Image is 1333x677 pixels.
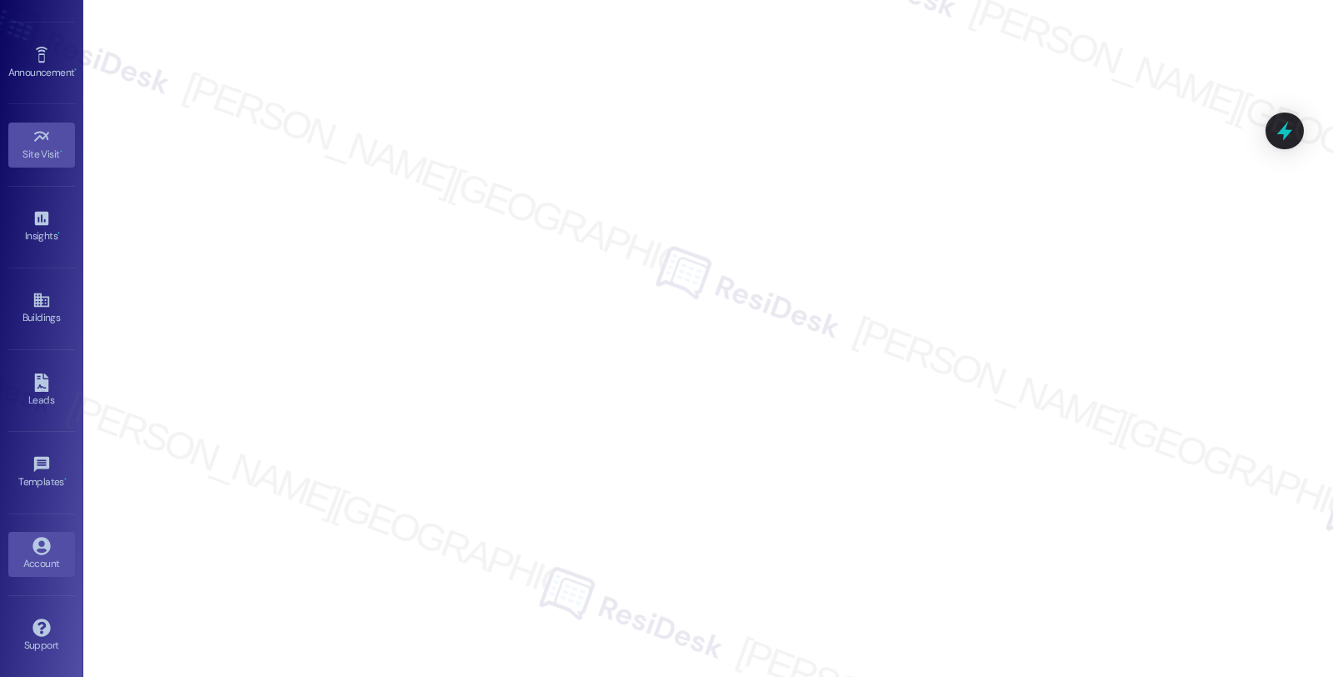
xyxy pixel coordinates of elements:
span: • [64,474,67,485]
a: Account [8,532,75,577]
a: Leads [8,369,75,414]
a: Site Visit • [8,123,75,168]
a: Buildings [8,286,75,331]
span: • [57,228,60,239]
span: • [74,64,77,76]
a: Insights • [8,204,75,249]
a: Templates • [8,450,75,495]
a: Support [8,614,75,659]
span: • [60,146,62,158]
